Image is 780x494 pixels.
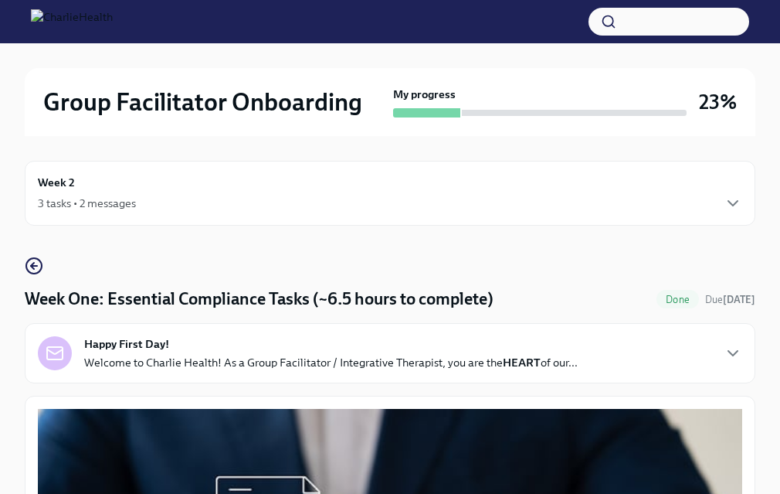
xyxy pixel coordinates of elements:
[503,356,541,370] strong: HEART
[705,292,755,307] span: August 18th, 2025 10:00
[699,88,737,116] h3: 23%
[43,87,362,118] h2: Group Facilitator Onboarding
[38,174,75,191] h6: Week 2
[393,87,456,102] strong: My progress
[25,288,493,311] h4: Week One: Essential Compliance Tasks (~6.5 hours to complete)
[84,336,169,352] strong: Happy First Day!
[723,294,755,305] strong: [DATE]
[31,9,113,34] img: CharlieHealth
[705,294,755,305] span: Due
[38,196,136,211] div: 3 tasks • 2 messages
[84,355,578,370] p: Welcome to Charlie Health! As a Group Facilitator / Integrative Therapist, you are the of our...
[656,294,699,305] span: Done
